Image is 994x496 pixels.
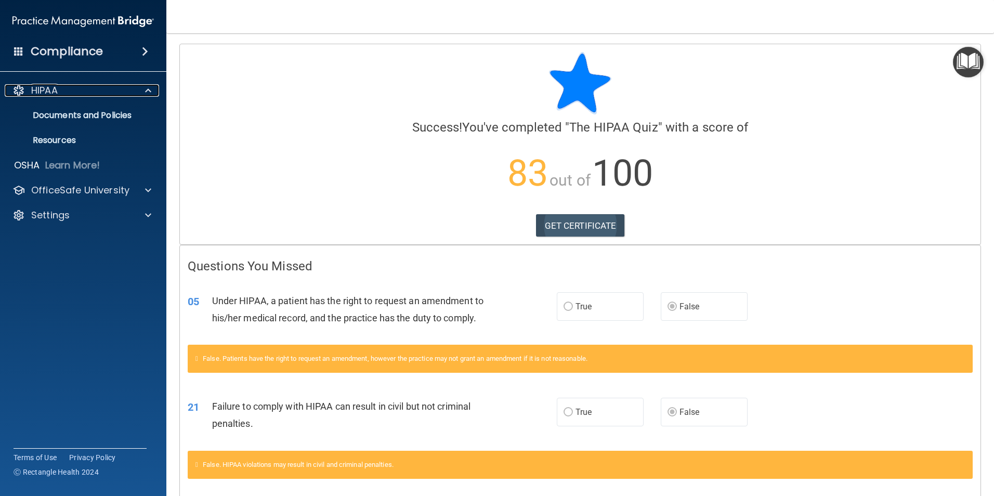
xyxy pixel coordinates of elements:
[203,461,394,468] span: False. HIPAA violations may result in civil and criminal penalties.
[212,401,471,429] span: Failure to comply with HIPAA can result in civil but not criminal penalties.
[31,209,70,221] p: Settings
[12,11,154,32] img: PMB logo
[45,159,100,172] p: Learn More!
[564,303,573,311] input: True
[679,302,700,311] span: False
[549,52,611,114] img: blue-star-rounded.9d042014.png
[188,401,199,413] span: 21
[188,121,973,134] h4: You've completed " " with a score of
[69,452,116,463] a: Privacy Policy
[592,152,653,194] span: 100
[31,44,103,59] h4: Compliance
[412,120,463,135] span: Success!
[31,184,129,197] p: OfficeSafe University
[14,467,99,477] span: Ⓒ Rectangle Health 2024
[536,214,625,237] a: GET CERTIFICATE
[576,407,592,417] span: True
[14,159,40,172] p: OSHA
[7,135,149,146] p: Resources
[12,84,151,97] a: HIPAA
[679,407,700,417] span: False
[188,295,199,308] span: 05
[31,84,58,97] p: HIPAA
[12,209,151,221] a: Settings
[668,409,677,416] input: False
[569,120,658,135] span: The HIPAA Quiz
[953,47,984,77] button: Open Resource Center
[203,355,587,362] span: False. Patients have the right to request an amendment, however the practice may not grant an ame...
[507,152,548,194] span: 83
[576,302,592,311] span: True
[7,110,149,121] p: Documents and Policies
[188,259,973,273] h4: Questions You Missed
[212,295,483,323] span: Under HIPAA, a patient has the right to request an amendment to his/her medical record, and the p...
[550,171,591,189] span: out of
[14,452,57,463] a: Terms of Use
[564,409,573,416] input: True
[12,184,151,197] a: OfficeSafe University
[668,303,677,311] input: False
